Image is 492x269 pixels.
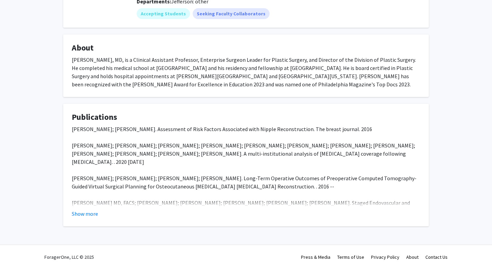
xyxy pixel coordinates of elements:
[406,254,419,260] a: About
[44,245,94,269] div: ForagerOne, LLC © 2025
[72,112,420,122] h4: Publications
[337,254,364,260] a: Terms of Use
[72,43,420,53] h4: About
[72,210,98,218] button: Show more
[72,56,420,88] div: [PERSON_NAME], MD, is a Clinical Assistant Professor, Enterprise Surgeon Leader for Plastic Surge...
[72,125,420,248] div: [PERSON_NAME]; [PERSON_NAME]. Assessment of Risk Factors Associated with Nipple Reconstruction. T...
[301,254,330,260] a: Press & Media
[5,238,29,264] iframe: Chat
[193,8,270,19] mat-chip: Seeking Faculty Collaborators
[371,254,399,260] a: Privacy Policy
[137,8,190,19] mat-chip: Accepting Students
[425,254,448,260] a: Contact Us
